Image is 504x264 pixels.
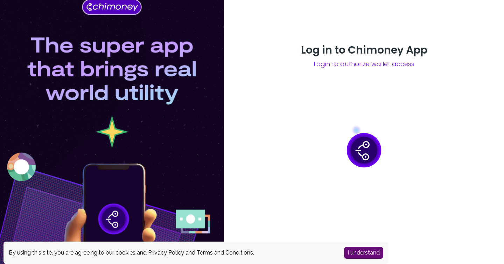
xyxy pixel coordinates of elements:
h3: Log in to Chimoney App [288,44,440,56]
img: chimoney-app-loader.gif [329,115,399,185]
div: By using this site, you are agreeing to our cookies and and . [9,249,334,257]
a: Privacy Policy [148,249,184,256]
button: Accept cookies [344,247,383,259]
a: Terms and Conditions [197,249,253,256]
span: Login to authorize wallet access [288,59,440,69]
